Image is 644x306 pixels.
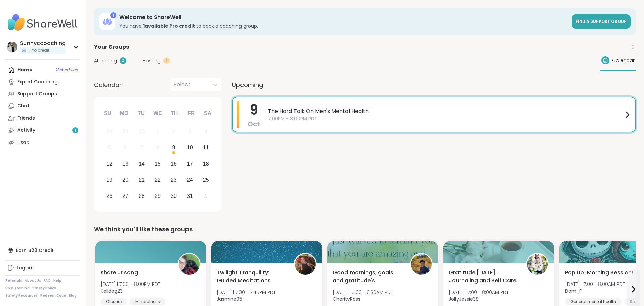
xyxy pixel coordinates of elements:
[179,254,200,275] img: Kelldog23
[17,127,35,134] div: Activity
[5,124,80,136] a: Activity1
[143,57,161,64] span: Hosting
[135,157,149,171] div: Choose Tuesday, October 14th, 2025
[187,175,193,184] div: 24
[156,127,159,136] div: 1
[5,100,80,112] a: Chat
[17,91,57,97] div: Support Groups
[117,106,131,121] div: Mo
[187,143,193,152] div: 10
[101,269,138,277] span: share ur song
[122,191,128,201] div: 27
[108,143,111,152] div: 5
[28,48,49,53] span: 1 Pro credit
[172,127,175,136] div: 2
[5,76,80,88] a: Expert Coaching
[203,175,209,184] div: 25
[5,136,80,148] a: Host
[7,42,17,52] img: Sunnyccoaching
[183,106,198,121] div: Fr
[25,278,41,283] a: About Us
[5,286,30,291] a: Host Training
[199,157,213,171] div: Choose Saturday, October 18th, 2025
[199,189,213,203] div: Choose Saturday, November 1st, 2025
[167,141,181,155] div: Choose Thursday, October 9th, 2025
[139,159,145,168] div: 14
[156,143,159,152] div: 8
[133,106,148,121] div: Tu
[120,57,126,64] div: 0
[119,23,568,29] h3: You have to book a coaching group.
[139,127,145,136] div: 30
[155,159,161,168] div: 15
[135,173,149,187] div: Choose Tuesday, October 21st, 2025
[130,298,165,305] div: Mindfulness
[100,106,115,121] div: Su
[203,159,209,168] div: 18
[106,191,112,201] div: 26
[17,139,29,146] div: Host
[411,254,432,275] img: CharityRoss
[135,189,149,203] div: Choose Tuesday, October 28th, 2025
[167,157,181,171] div: Choose Thursday, October 16th, 2025
[250,100,258,119] span: 9
[217,269,286,285] span: Twilight Tranquility: Guided Meditations
[40,293,66,298] a: Redeem Code
[167,189,181,203] div: Choose Thursday, October 30th, 2025
[94,225,636,234] div: We think you'll like these groups
[124,143,127,152] div: 6
[118,125,133,139] div: Not available Monday, September 29th, 2025
[150,106,165,121] div: We
[182,173,197,187] div: Choose Friday, October 24th, 2025
[151,189,165,203] div: Choose Wednesday, October 29th, 2025
[5,112,80,124] a: Friends
[171,175,177,184] div: 23
[102,189,117,203] div: Choose Sunday, October 26th, 2025
[17,79,58,85] div: Expert Coaching
[102,141,117,155] div: Not available Sunday, October 5th, 2025
[187,159,193,168] div: 17
[101,288,123,294] b: Kelldog23
[248,119,260,129] span: Oct
[102,173,117,187] div: Choose Sunday, October 19th, 2025
[155,175,161,184] div: 22
[172,143,175,152] div: 9
[75,128,76,133] span: 1
[187,191,193,201] div: 31
[167,125,181,139] div: Not available Thursday, October 2nd, 2025
[5,293,38,298] a: Safety Resources
[167,106,182,121] div: Th
[5,244,80,256] div: Earn $20 Credit
[106,127,112,136] div: 28
[217,289,276,296] span: [DATE] | 7:00 - 7:45PM PDT
[143,23,195,29] b: 1 available Pro credit
[449,289,509,296] span: [DATE] | 7:00 - 8:00AM PDT
[199,125,213,139] div: Not available Saturday, October 4th, 2025
[32,286,56,291] a: Safety Policy
[122,127,128,136] div: 29
[17,265,34,271] div: Logout
[188,127,191,136] div: 3
[119,14,568,21] h3: Welcome to ShareWell
[44,278,51,283] a: FAQ
[167,173,181,187] div: Choose Thursday, October 23rd, 2025
[110,12,116,18] div: 1
[155,191,161,201] div: 29
[217,296,242,302] b: Jasmine95
[333,289,393,296] span: [DATE] | 5:00 - 6:30AM PDT
[139,191,145,201] div: 28
[135,125,149,139] div: Not available Tuesday, September 30th, 2025
[118,189,133,203] div: Choose Monday, October 27th, 2025
[122,159,128,168] div: 13
[101,298,127,305] div: Closure
[102,157,117,171] div: Choose Sunday, October 12th, 2025
[17,115,35,122] div: Friends
[151,141,165,155] div: Not available Wednesday, October 8th, 2025
[182,125,197,139] div: Not available Friday, October 3rd, 2025
[182,189,197,203] div: Choose Friday, October 31st, 2025
[94,43,129,51] span: Your Groups
[171,191,177,201] div: 30
[204,127,207,136] div: 4
[5,278,22,283] a: Referrals
[268,115,623,122] span: 7:00PM - 8:00PM PDT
